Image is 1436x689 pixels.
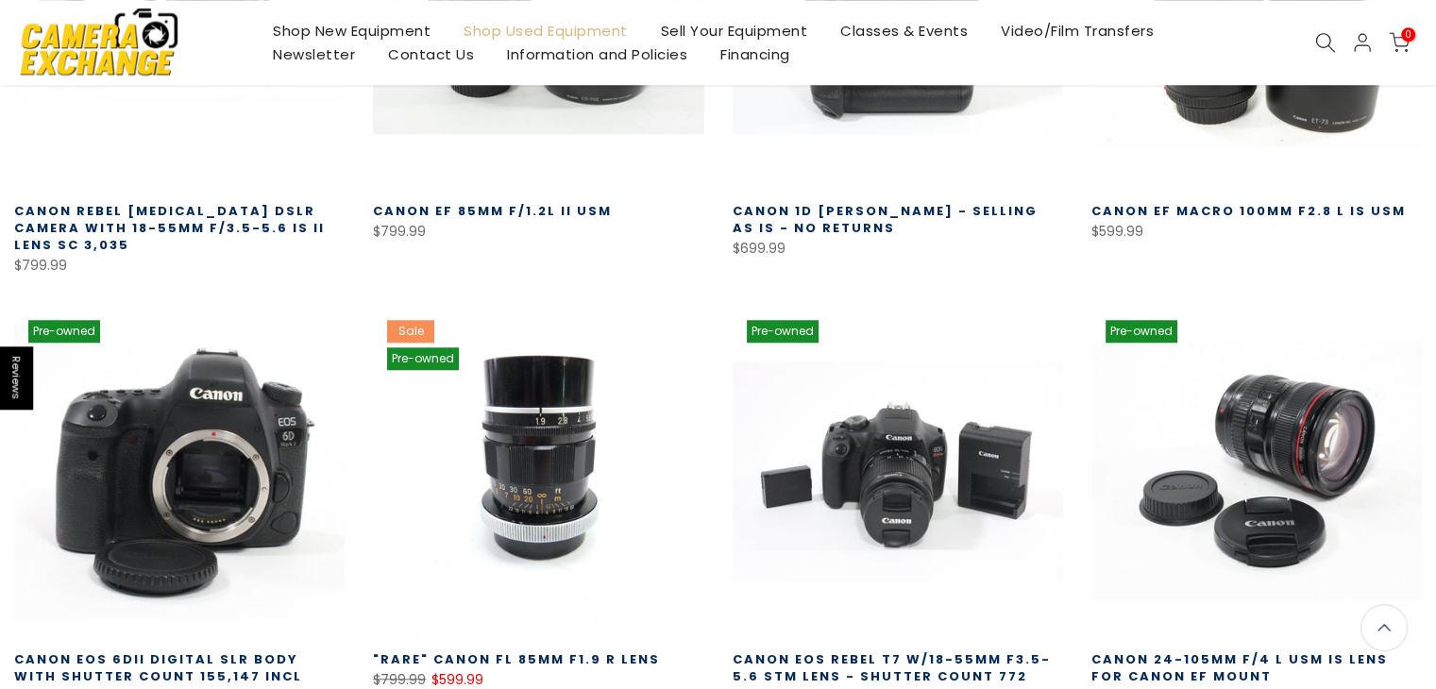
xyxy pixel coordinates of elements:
a: Canon 1D [PERSON_NAME] - Selling AS IS - No Returns [733,202,1038,237]
a: Shop New Equipment [257,19,448,42]
div: $599.99 [1091,220,1422,244]
a: Canon EOS Rebel T7 w/18-55mm F3.5-5.6 STM Lens - Shutter Count 772 [733,650,1051,685]
a: Canon EF 85mm F/1.2L II USM [373,202,612,220]
a: 0 [1389,32,1410,53]
a: Classes & Events [824,19,985,42]
a: Newsletter [257,42,372,66]
span: 0 [1401,27,1415,42]
del: $799.99 [373,670,426,689]
a: Information and Policies [491,42,704,66]
a: Video/Film Transfers [985,19,1171,42]
div: $699.99 [733,237,1063,260]
a: Canon 24-105mm f/4 L USM IS Lens for Canon EF Mount [1091,650,1388,685]
a: Sell Your Equipment [644,19,824,42]
a: Financing [704,42,807,66]
a: Canon EF Macro 100mm f2.8 L IS USM [1091,202,1406,220]
a: "RARE" Canon FL 85MM F1.9 R Lens [373,650,660,668]
a: Contact Us [372,42,491,66]
a: Canon Rebel [MEDICAL_DATA] DSLR Camera with 18-55mm f/3.5-5.6 IS II Lens SC 3,035 [14,202,325,254]
a: Shop Used Equipment [448,19,645,42]
a: Back to the top [1360,604,1408,651]
div: $799.99 [14,254,345,277]
div: $799.99 [373,220,703,244]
